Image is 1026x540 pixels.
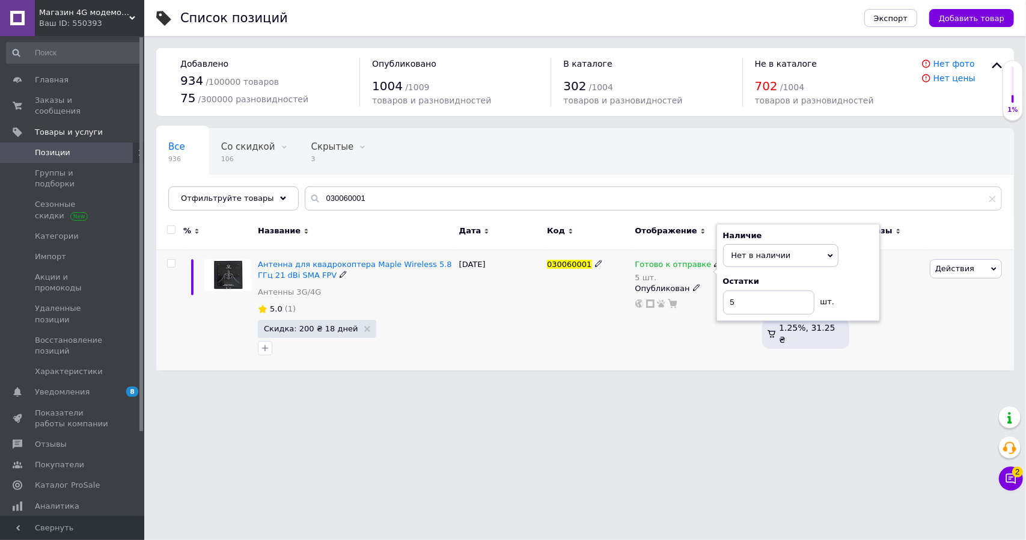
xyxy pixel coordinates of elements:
[1012,467,1023,477] span: 2
[755,96,874,105] span: товаров и разновидностей
[35,303,111,325] span: Удаленные позиции
[168,141,185,152] span: Все
[35,147,70,158] span: Позиции
[635,226,697,236] span: Отображение
[258,226,301,236] span: Название
[372,96,491,105] span: товаров и разновидностей
[547,260,591,269] span: 030060001
[780,82,804,92] span: / 1004
[183,226,191,236] span: %
[635,260,712,272] span: Готово к отправке
[126,387,138,397] span: 8
[221,141,275,152] span: Со скидкой
[999,467,1023,491] button: Чат с покупателем2
[723,230,873,241] div: Наличие
[35,408,111,429] span: Показатели работы компании
[563,96,682,105] span: товаров и разновидностей
[563,59,612,69] span: В каталоге
[39,7,129,18] span: Магазин 4G модемов "BuyMe"
[935,264,974,273] span: Действия
[1003,106,1022,114] div: 1%
[35,480,100,491] span: Каталог ProSale
[206,77,279,87] span: / 100000 товаров
[305,186,1002,210] input: Поиск по названию позиции, артикулу и поисковым запросам
[874,14,908,23] span: Экспорт
[181,194,274,203] span: Отфильтруйте товары
[168,155,185,164] span: 936
[180,91,195,105] span: 75
[264,325,358,333] span: Скидка: 200 ₴ 18 дней
[929,9,1014,27] button: Добавить товар
[35,439,67,450] span: Отзывы
[814,290,838,307] div: шт.
[258,287,321,298] a: Антенны 3G/4G
[198,94,309,104] span: / 300000 разновидностей
[35,127,103,138] span: Товары и услуги
[939,14,1004,23] span: Добавить товар
[779,323,835,345] span: 1.25%, 31.25 ₴
[405,82,429,92] span: / 1009
[372,59,436,69] span: Опубликовано
[456,250,544,370] div: [DATE]
[168,187,250,198] span: Опубликованные
[563,79,586,93] span: 302
[6,42,142,64] input: Поиск
[270,304,282,313] span: 5.0
[285,304,296,313] span: (1)
[852,250,927,370] div: 111
[180,59,228,69] span: Добавлено
[35,231,79,242] span: Категории
[221,155,275,164] span: 106
[180,73,203,88] span: 934
[755,79,778,93] span: 702
[372,79,403,93] span: 1004
[35,501,79,512] span: Аналитика
[35,272,111,293] span: Акции и промокоды
[258,260,452,280] a: Антенна для квадрокоптера Maple Wireless 5.8 ГГц 21 dBi SMA FPV
[864,9,917,27] button: Экспорт
[311,155,354,164] span: 3
[35,168,111,189] span: Группы и подборки
[35,387,90,397] span: Уведомления
[35,95,111,117] span: Заказы и сообщения
[180,12,288,25] div: Список позиций
[35,199,111,221] span: Сезонные скидки
[39,18,144,29] div: Ваш ID: 550393
[723,276,873,287] div: Остатки
[35,366,103,377] span: Характеристики
[589,82,613,92] span: / 1004
[755,59,817,69] span: Не в каталоге
[35,335,111,357] span: Восстановление позиций
[35,459,84,470] span: Покупатели
[35,251,66,262] span: Импорт
[731,251,791,260] span: Нет в наличии
[933,59,975,69] a: Нет фото
[311,141,354,152] span: Скрытые
[933,73,976,83] a: Нет цены
[459,226,481,236] span: Дата
[35,75,69,85] span: Главная
[547,226,565,236] span: Код
[204,259,252,291] img: Антенна для квадрокоптера Maple Wireless 5.8 ГГц 21 dBi SMA FPV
